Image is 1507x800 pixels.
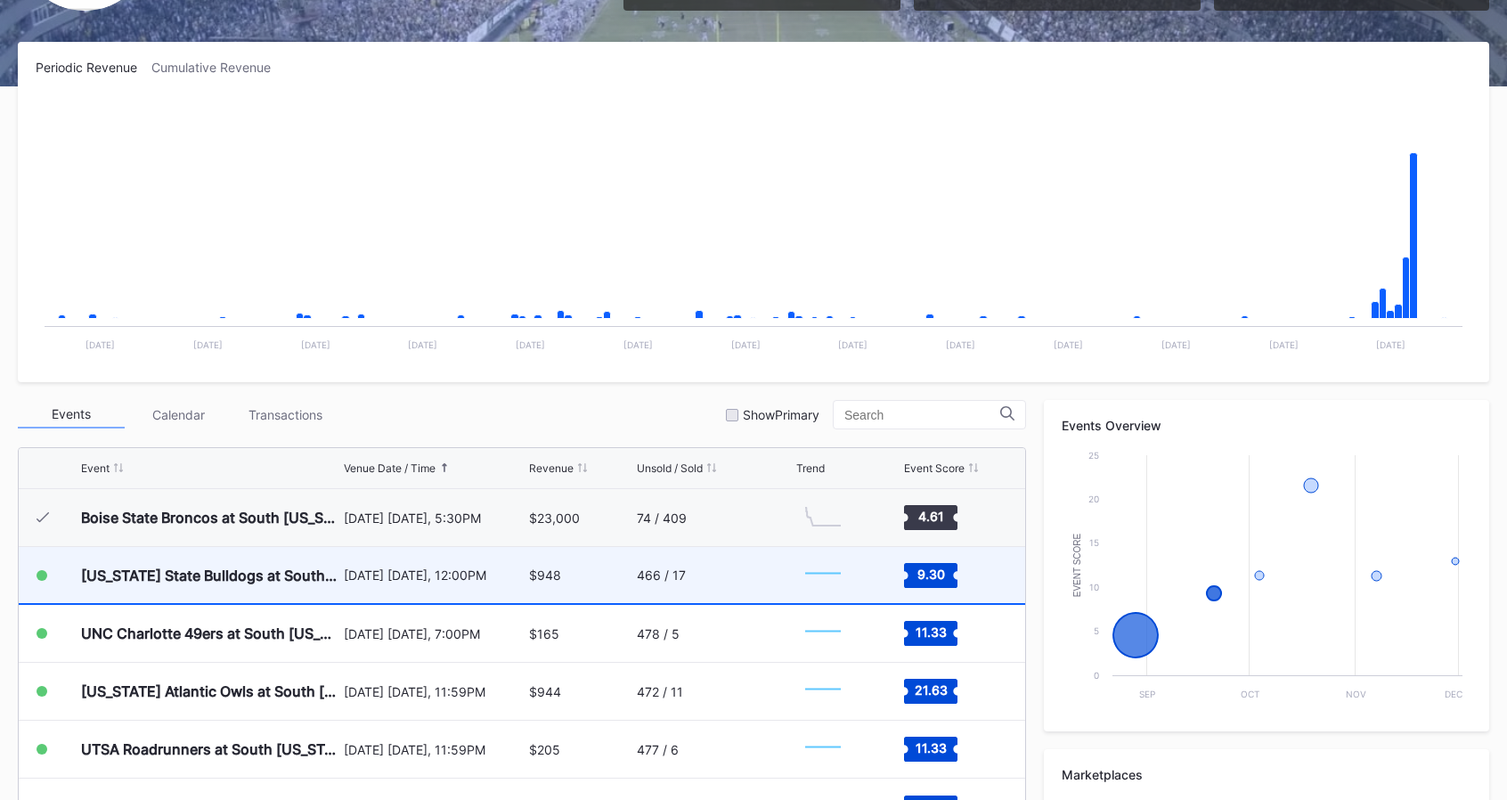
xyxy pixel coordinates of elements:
[529,684,561,699] div: $944
[125,401,232,429] div: Calendar
[916,740,947,755] text: 11.33
[151,60,285,75] div: Cumulative Revenue
[81,740,339,758] div: UTSA Roadrunners at South [US_STATE] Bulls Football
[1089,582,1099,592] text: 10
[1094,670,1099,681] text: 0
[529,461,574,475] div: Revenue
[1094,625,1099,636] text: 5
[36,60,151,75] div: Periodic Revenue
[637,567,686,583] div: 466 / 17
[918,509,944,524] text: 4.61
[796,553,850,598] svg: Chart title
[81,461,110,475] div: Event
[81,624,339,642] div: UNC Charlotte 49ers at South [US_STATE] Bulls Football
[529,510,580,526] div: $23,000
[1445,689,1462,699] text: Dec
[344,510,525,526] div: [DATE] [DATE], 5:30PM
[796,669,850,714] svg: Chart title
[1054,339,1083,350] text: [DATE]
[637,684,683,699] div: 472 / 11
[1062,418,1471,433] div: Events Overview
[731,339,761,350] text: [DATE]
[81,509,339,527] div: Boise State Broncos at South [US_STATE] Bulls Football
[408,339,437,350] text: [DATE]
[796,461,825,475] div: Trend
[916,624,947,640] text: 11.33
[301,339,330,350] text: [DATE]
[36,97,1471,364] svg: Chart title
[1241,689,1259,699] text: Oct
[1161,339,1191,350] text: [DATE]
[844,408,1000,422] input: Search
[529,567,561,583] div: $948
[18,401,125,429] div: Events
[1269,339,1299,350] text: [DATE]
[1088,450,1099,461] text: 25
[529,626,559,641] div: $165
[232,401,338,429] div: Transactions
[637,626,680,641] div: 478 / 5
[1072,533,1082,597] text: Event Score
[1089,537,1099,548] text: 15
[344,742,525,757] div: [DATE] [DATE], 11:59PM
[1376,339,1405,350] text: [DATE]
[81,567,339,584] div: [US_STATE] State Bulldogs at South [US_STATE] Bulls Football
[1088,494,1099,504] text: 20
[1139,689,1155,699] text: Sep
[86,339,115,350] text: [DATE]
[344,461,436,475] div: Venue Date / Time
[1346,689,1366,699] text: Nov
[81,682,339,700] div: [US_STATE] Atlantic Owls at South [US_STATE] Bulls Football
[904,461,965,475] div: Event Score
[796,611,850,656] svg: Chart title
[637,742,679,757] div: 477 / 6
[193,339,223,350] text: [DATE]
[344,684,525,699] div: [DATE] [DATE], 11:59PM
[344,567,525,583] div: [DATE] [DATE], 12:00PM
[946,339,975,350] text: [DATE]
[529,742,560,757] div: $205
[637,510,687,526] div: 74 / 409
[838,339,868,350] text: [DATE]
[1062,446,1471,714] svg: Chart title
[917,566,945,581] text: 9.30
[796,727,850,771] svg: Chart title
[1062,767,1471,782] div: Marketplaces
[915,682,948,698] text: 21.63
[743,407,819,422] div: Show Primary
[796,495,850,540] svg: Chart title
[516,339,545,350] text: [DATE]
[344,626,525,641] div: [DATE] [DATE], 7:00PM
[623,339,653,350] text: [DATE]
[637,461,703,475] div: Unsold / Sold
